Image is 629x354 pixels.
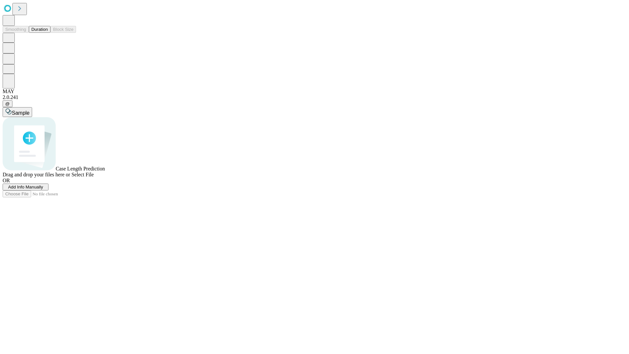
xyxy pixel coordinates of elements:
[3,88,626,94] div: MAY
[3,100,12,107] button: @
[8,185,43,189] span: Add Info Manually
[3,184,48,190] button: Add Info Manually
[3,26,29,33] button: Smoothing
[3,172,70,177] span: Drag and drop your files here or
[71,172,94,177] span: Select File
[29,26,50,33] button: Duration
[50,26,76,33] button: Block Size
[3,94,626,100] div: 2.0.241
[3,107,32,117] button: Sample
[5,101,10,106] span: @
[12,110,29,116] span: Sample
[3,178,10,183] span: OR
[56,166,105,171] span: Case Length Prediction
